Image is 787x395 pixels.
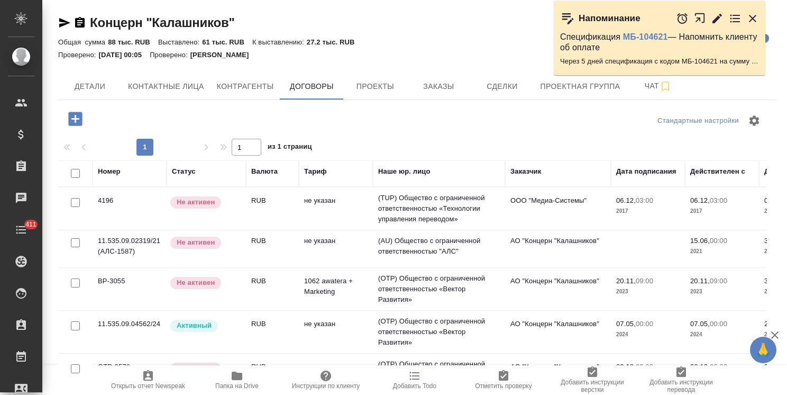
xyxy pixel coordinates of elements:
p: 07.05, [616,320,636,328]
button: Добавить договор [61,108,90,130]
span: Проектная группа [540,80,620,93]
td: не указан [299,190,373,227]
div: Наше юр. лицо [378,166,431,177]
p: 06.12, [690,196,710,204]
button: Инструкции по клиенту [281,365,370,395]
p: [PERSON_NAME] [190,51,257,59]
p: 09:00 [710,277,727,285]
button: Папка на Drive [193,365,281,395]
td: ВР-3055 [93,271,167,308]
td: (TUP) Общество с ограниченной ответственностью «Технологии управления переводом» [373,187,505,230]
td: 11.535.09.02319/21 (АЛС-1587) [93,230,167,267]
p: 03:00 [636,196,653,204]
p: ООО "Медиа-Системы" [510,195,606,206]
td: 1062 awatera + Marketing [299,271,373,308]
button: Добавить Todo [370,365,459,395]
td: (AU) Общество с ограниченной ответственностью "АЛС" [373,230,505,267]
td: (OTP) Общество с ограниченной ответственностью «Вектор Развития» [373,311,505,353]
p: Общая сумма [58,38,108,46]
td: OTP-3578 [93,356,167,393]
p: 07.05, [690,320,710,328]
span: Инструкции по клиенту [292,382,360,390]
p: Не активен [177,363,215,374]
p: 88 тыс. RUB [108,38,158,46]
p: 00:00 [636,320,653,328]
p: 31.12, [764,277,784,285]
span: Отметить проверку [475,382,532,390]
p: 09:00 [636,363,653,371]
button: Открыть в новой вкладке [694,7,706,30]
span: Настроить таблицу [742,108,767,133]
a: МБ-104621 [623,32,668,41]
span: Проекты [350,80,400,93]
p: Не активен [177,197,215,208]
td: 4196 [93,190,167,227]
span: из 1 страниц [268,140,312,156]
td: не указан [299,230,373,267]
p: АО "Концерн "Калашников" [510,319,606,329]
p: Не активен [177,277,215,288]
p: Проверено: [150,51,190,59]
button: Закрыть [746,12,759,25]
button: Скопировать ссылку [74,16,86,29]
p: 31.12, [764,237,784,245]
td: не указан [299,356,373,393]
p: Напоминание [579,13,640,24]
td: RUB [246,313,299,351]
p: 2021 [690,246,754,257]
td: RUB [246,271,299,308]
span: Договоры [286,80,337,93]
td: RUB [246,190,299,227]
span: Папка на Drive [215,382,259,390]
td: 11.535.09.04562/24 [93,313,167,351]
p: Через 5 дней спецификация с кодом МБ-104621 на сумму 249029.43999999997 RUB будет просрочена [560,56,759,67]
p: Не активен [177,237,215,248]
p: 25.04, [764,320,784,328]
div: Статус [172,166,196,177]
span: Сделки [477,80,527,93]
button: Перейти в todo [729,12,742,25]
div: Заказчик [510,166,541,177]
button: Открыть отчет Newspeak [104,365,193,395]
span: Контрагенты [217,80,274,93]
div: Действителен с [690,166,745,177]
span: Контактные лица [128,80,204,93]
span: 🙏 [754,339,772,361]
p: 00:00 [710,320,727,328]
p: 61 тыс. RUB [202,38,252,46]
p: 2023 [616,286,680,297]
span: Заказы [413,80,464,93]
div: Валюта [251,166,278,177]
p: 15.06, [690,237,710,245]
span: 411 [19,219,43,230]
a: 411 [3,217,40,243]
p: 20.11, [690,277,710,285]
td: RUB [246,356,299,393]
p: 2023 [690,286,754,297]
span: Детали [65,80,115,93]
span: Открыть отчет Newspeak [111,382,185,390]
p: 2024 [690,329,754,340]
p: 02.12, [690,363,710,371]
button: Отложить [676,12,689,25]
p: [DATE] 00:05 [99,51,150,59]
p: АО "Концерн "Калашников" [510,276,606,286]
div: split button [655,113,742,129]
p: 09:00 [636,277,653,285]
p: Выставлено: [158,38,202,46]
div: Тариф [304,166,327,177]
p: Активный [177,320,212,331]
td: (OTP) Общество с ограниченной ответственностью «Вектор Развития» [373,268,505,310]
p: К выставлению: [252,38,307,46]
p: 03:00 [710,196,727,204]
a: Концерн "Калашников" [90,15,235,30]
button: Отметить проверку [459,365,548,395]
td: RUB [246,230,299,267]
p: 06.12, [764,196,784,204]
p: 06.12, [616,196,636,204]
span: Добавить инструкции перевода [643,379,719,393]
p: АО "Концерн "Калашников" [510,362,606,372]
div: Номер [98,166,121,177]
p: 00:00 [710,237,727,245]
p: 02.12, [616,363,636,371]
